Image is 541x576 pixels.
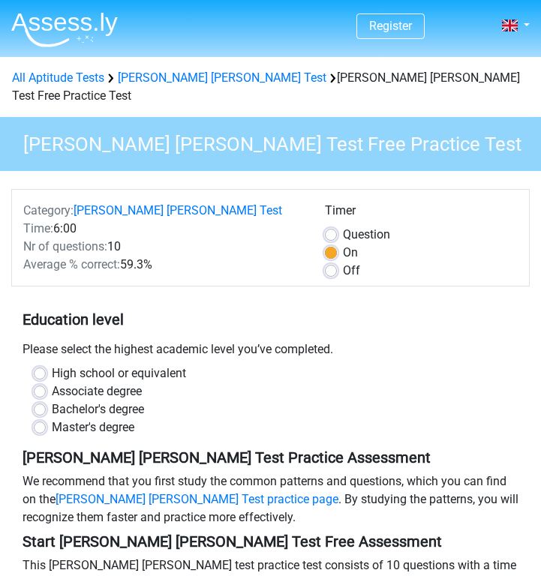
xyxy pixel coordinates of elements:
span: Category: [23,203,74,217]
a: [PERSON_NAME] [PERSON_NAME] Test [118,70,326,85]
img: Assessly [11,12,118,47]
h5: Education level [23,304,518,334]
label: Associate degree [52,382,142,400]
label: Off [343,262,360,280]
label: Bachelor's degree [52,400,144,418]
span: Time: [23,221,53,235]
div: Timer [325,202,518,226]
h5: [PERSON_NAME] [PERSON_NAME] Test Practice Assessment [23,448,518,466]
label: On [343,244,358,262]
div: 59.3% [12,256,314,274]
div: 10 [12,238,314,256]
h5: Start [PERSON_NAME] [PERSON_NAME] Test Free Assessment [23,532,518,550]
div: We recommend that you first study the common patterns and questions, which you can find on the . ... [11,472,530,532]
label: Question [343,226,390,244]
a: [PERSON_NAME] [PERSON_NAME] Test [74,203,282,217]
label: Master's degree [52,418,134,436]
span: Average % correct: [23,257,120,271]
label: High school or equivalent [52,364,186,382]
span: Nr of questions: [23,239,107,253]
a: [PERSON_NAME] [PERSON_NAME] Test practice page [56,492,338,506]
div: 6:00 [12,220,314,238]
a: Register [369,19,412,33]
div: [PERSON_NAME] [PERSON_NAME] Test Free Practice Test [6,69,535,105]
div: Please select the highest academic level you’ve completed. [11,340,530,364]
a: All Aptitude Tests [12,70,104,85]
h3: [PERSON_NAME] [PERSON_NAME] Test Free Practice Test [17,127,530,156]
